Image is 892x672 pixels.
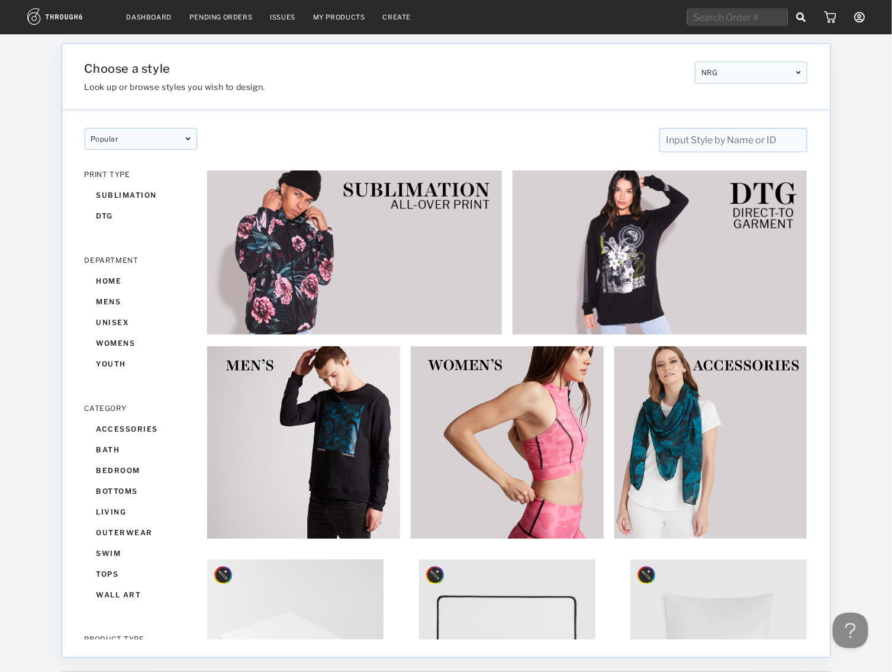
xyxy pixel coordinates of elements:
img: style_designer_badgeMockup.svg [636,565,656,586]
div: NRG [695,62,807,83]
img: 1a4a84dd-fa74-4cbf-a7e7-fd3c0281d19c.jpg [614,346,808,540]
div: DEPARTMENT [85,256,197,265]
a: Pending Orders [189,13,252,21]
div: accessories [85,419,197,439]
div: PRINT TYPE [85,170,197,179]
div: bottoms [85,481,197,501]
h1: Choose a style [85,62,686,76]
div: wall art [85,584,197,605]
img: 0ffe952d-58dc-476c-8a0e-7eab160e7a7d.jpg [207,346,401,540]
input: Input Style by Name or ID [659,128,807,152]
div: sublimation [85,185,197,205]
iframe: Toggle Customer Support [833,613,868,648]
div: mens [85,291,197,312]
img: b885dc43-4427-4fb9-87dd-0f776fe79185.jpg [410,346,604,540]
div: home [85,271,197,291]
a: Create [383,13,411,21]
img: 2e253fe2-a06e-4c8d-8f72-5695abdd75b9.jpg [512,170,808,335]
input: Search Order # [687,8,788,26]
a: My Products [313,13,365,21]
a: Dashboard [127,13,172,21]
img: icon_cart.dab5cea1.svg [824,11,836,23]
div: bath [85,439,197,460]
img: style_designer_badgeMockup.svg [213,565,233,586]
div: living [85,501,197,522]
div: bedroom [85,460,197,481]
div: popular [85,128,197,150]
img: style_designer_badgeMockup.svg [425,565,445,586]
div: womens [85,333,197,353]
img: 6ec95eaf-68e2-44b2-82ac-2cbc46e75c33.jpg [207,170,503,335]
div: unisex [85,312,197,333]
h3: Look up or browse styles you wish to design. [85,82,686,92]
div: tops [85,564,197,584]
div: swim [85,543,197,564]
a: Issues [270,13,295,21]
div: dtg [85,205,197,226]
img: logo.1c10ca64.svg [27,8,109,25]
div: youth [85,353,197,374]
div: PRODUCT TYPE [85,635,197,644]
div: CATEGORY [85,404,197,413]
div: outerwear [85,522,197,543]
